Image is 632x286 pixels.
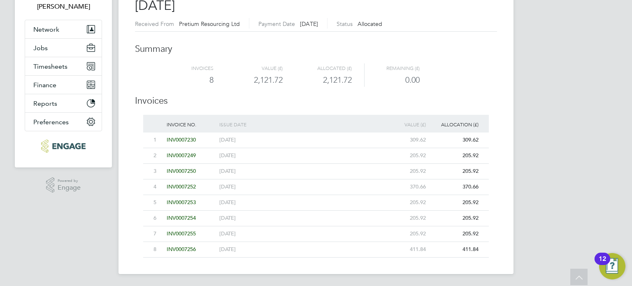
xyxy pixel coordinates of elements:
button: Network [25,20,102,38]
span: Pretium Resourcing Ltd [179,20,240,28]
div: Value (£) [214,63,283,73]
span: Finance [33,81,56,89]
div: 205.92 [375,164,428,179]
span: Engage [58,184,81,191]
div: 8 [151,242,165,257]
div: 5 [151,195,165,210]
div: 370.66 [428,179,481,195]
label: Payment Date [258,20,295,28]
span: Chloe Lord [25,2,102,12]
div: Remaining (£) [364,63,420,73]
div: [DATE] [217,226,375,242]
div: [DATE] [217,211,375,226]
label: Status [337,20,353,28]
div: Allocated (£) [283,63,352,73]
div: 205.92 [375,195,428,210]
span: allocated [358,20,382,28]
img: centralrs-logo-retina.png [41,140,85,153]
div: 370.66 [375,179,428,195]
span: Network [33,26,59,33]
div: [DATE] [217,133,375,148]
div: [DATE] [217,195,375,210]
div: 1 [151,133,165,148]
button: Jobs [25,39,102,57]
a: Go to home page [25,140,102,153]
div: Allocation (£) [428,115,481,134]
div: 2,121.72 [283,73,352,87]
span: INV0007255 [167,230,196,237]
span: Jobs [33,44,48,52]
div: [DATE] [217,164,375,179]
span: INV0007254 [167,214,196,221]
div: 2,121.72 [214,73,283,87]
span: Preferences [33,118,69,126]
span: INV0007249 [167,152,196,159]
div: 6 [151,211,165,226]
div: 309.62 [375,133,428,148]
span: INV0007230 [167,136,196,143]
label: Received From [135,20,174,28]
div: Value (£) [375,115,428,134]
span: Timesheets [33,63,67,70]
span: Powered by [58,177,81,184]
div: 205.92 [428,211,481,226]
a: Powered byEngage [46,177,81,193]
div: 2 [151,148,165,163]
span: INV0007252 [167,183,196,190]
div: Issue Date [217,115,375,134]
button: Timesheets [25,57,102,75]
span: [DATE] [300,20,318,28]
div: 3 [151,164,165,179]
div: 309.62 [428,133,481,148]
div: 12 [599,259,606,270]
button: Open Resource Center, 12 new notifications [599,253,625,279]
span: Reports [33,100,57,107]
button: Finance [25,76,102,94]
div: 205.92 [428,226,481,242]
div: Invoices [144,63,214,73]
div: 7 [151,226,165,242]
button: Preferences [25,113,102,131]
div: [DATE] [217,179,375,195]
div: [DATE] [217,242,375,257]
div: 4 [151,179,165,195]
div: 205.92 [375,226,428,242]
span: INV0007253 [167,199,196,206]
span: INV0007250 [167,167,196,174]
div: 8 [144,73,214,87]
div: [DATE] [217,148,375,163]
div: 205.92 [428,148,481,163]
div: 0.00 [364,73,420,87]
h3: Invoices [135,87,497,107]
div: 411.84 [428,242,481,257]
div: 205.92 [375,211,428,226]
div: 205.92 [375,148,428,163]
div: 205.92 [428,164,481,179]
div: 205.92 [428,195,481,210]
button: Reports [25,94,102,112]
h3: Summary [135,35,497,55]
span: INV0007256 [167,246,196,253]
div: Invoice No. [165,115,217,134]
div: 411.84 [375,242,428,257]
